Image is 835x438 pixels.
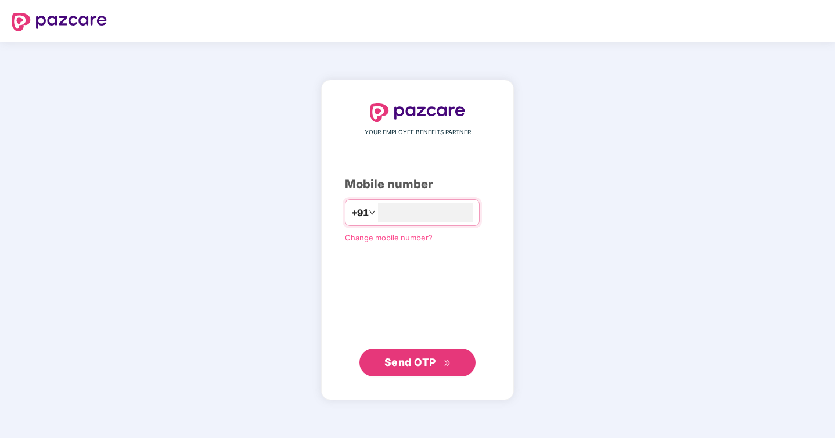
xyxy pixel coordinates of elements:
[351,206,369,220] span: +91
[345,233,433,242] a: Change mobile number?
[12,13,107,31] img: logo
[370,103,465,122] img: logo
[365,128,471,137] span: YOUR EMPLOYEE BENEFITS PARTNER
[345,175,490,193] div: Mobile number
[359,349,476,376] button: Send OTPdouble-right
[369,209,376,216] span: down
[444,360,451,367] span: double-right
[384,356,436,368] span: Send OTP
